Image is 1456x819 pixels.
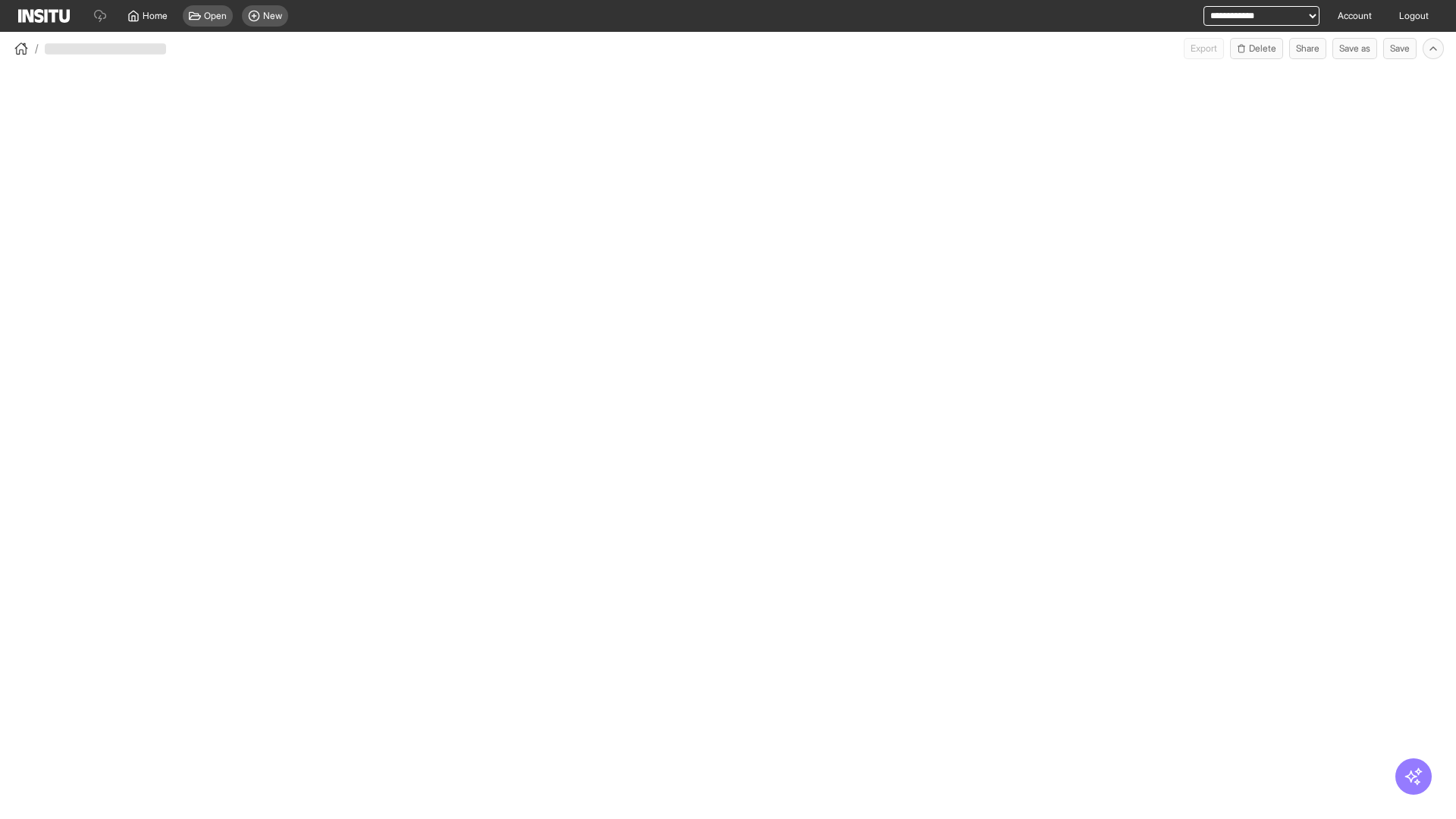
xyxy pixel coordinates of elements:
[263,10,282,22] span: New
[12,39,39,58] button: /
[1184,38,1224,59] span: Can currently only export from Insights reports.
[1230,38,1283,59] button: Delete
[204,10,227,22] span: Open
[1332,38,1377,59] button: Save as
[35,41,39,56] span: /
[1383,38,1417,59] button: Save
[18,9,70,23] img: Logo
[1184,38,1224,59] button: Export
[1289,38,1326,59] button: Share
[143,10,168,22] span: Home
